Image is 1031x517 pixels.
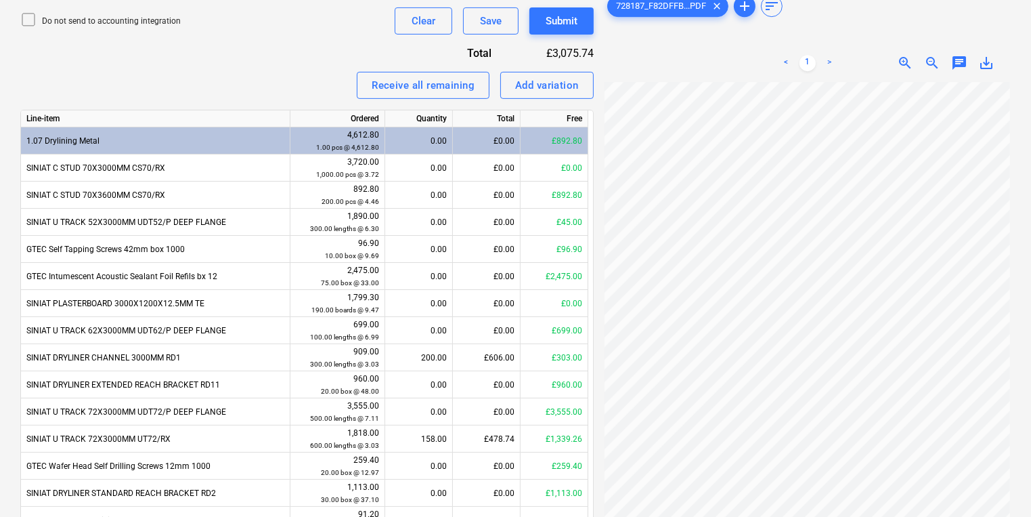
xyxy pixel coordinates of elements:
[821,55,837,71] a: Next page
[412,12,435,30] div: Clear
[546,12,577,30] div: Submit
[521,182,588,209] div: £892.80
[391,317,447,344] div: 0.00
[521,317,588,344] div: £699.00
[296,129,379,154] div: 4,612.80
[21,182,290,209] div: SINIAT C STUD 70X3600MM CS70/RX
[391,127,447,154] div: 0.00
[325,252,379,260] small: 10.00 box @ 9.69
[778,55,794,71] a: Previous page
[310,360,379,368] small: 300.00 lengths @ 3.03
[26,218,226,227] span: SINIAT U TRACK 52X3000MM UDT52/P DEEP FLANGE
[296,183,379,208] div: 892.80
[963,452,1031,517] iframe: Chat Widget
[296,291,379,316] div: 1,799.30
[978,55,994,71] span: save_alt
[521,263,588,290] div: £2,475.00
[529,7,594,35] button: Submit
[296,481,379,506] div: 1,113.00
[453,110,521,127] div: Total
[951,55,967,71] span: chat
[357,72,489,99] button: Receive all remaining
[521,127,588,154] div: £892.80
[391,154,447,182] div: 0.00
[296,400,379,425] div: 3,555.00
[391,236,447,263] div: 0.00
[391,290,447,317] div: 0.00
[897,55,913,71] span: zoom_in
[316,171,379,178] small: 1,000.00 pcs @ 3.72
[296,156,379,181] div: 3,720.00
[453,236,521,263] div: £0.00
[514,45,594,61] div: £3,075.74
[924,55,940,71] span: zoom_out
[453,127,521,154] div: £0.00
[515,77,579,94] div: Add variation
[799,55,816,71] a: Page 1 is your current page
[296,318,379,344] div: 699.00
[21,110,290,127] div: Line-item
[453,209,521,236] div: £0.00
[521,453,588,480] div: £259.40
[521,236,588,263] div: £96.90
[26,136,100,146] span: 1.07 Drylining Metal
[322,198,379,205] small: 200.00 pcs @ 4.46
[463,7,519,35] button: Save
[521,426,588,453] div: £1,339.26
[26,380,220,390] span: SINIAT DRYLINER EXTENDED REACH BRACKET RD11
[453,317,521,344] div: £0.00
[321,388,379,395] small: 20.00 box @ 48.00
[521,209,588,236] div: £45.00
[372,77,475,94] div: Receive all remaining
[296,210,379,235] div: 1,890.00
[310,415,379,422] small: 500.00 lengths @ 7.11
[453,426,521,453] div: £478.74
[453,290,521,317] div: £0.00
[26,245,185,254] span: GTEC Self Tapping Screws 42mm box 1000
[391,371,447,398] div: 0.00
[391,182,447,209] div: 0.00
[310,442,379,449] small: 600.00 lengths @ 3.03
[26,461,211,471] span: GTEC Wafer Head Self Drilling Screws 12mm 1000
[316,144,379,151] small: 1.00 pcs @ 4,612.80
[290,110,385,127] div: Ordered
[42,16,181,27] p: Do not send to accounting integration
[453,453,521,480] div: £0.00
[26,299,204,308] span: SINIAT PLASTERBOARD 3000X1200X12.5MM TE
[26,353,181,363] span: SINIAT DRYLINER CHANNEL 3000MM RD1
[26,434,171,444] span: SINIAT U TRACK 72X3000MM UT72/RX
[385,110,453,127] div: Quantity
[453,480,521,507] div: £0.00
[391,398,447,426] div: 0.00
[21,154,290,182] div: SINIAT C STUD 70X3000MM CS70/RX
[296,454,379,479] div: 259.40
[310,333,379,341] small: 100.00 lengths @ 6.99
[453,371,521,398] div: £0.00
[521,371,588,398] div: £960.00
[521,480,588,507] div: £1,113.00
[296,237,379,262] div: 96.90
[391,426,447,453] div: 158.00
[321,279,379,287] small: 75.00 box @ 33.00
[453,154,521,182] div: £0.00
[418,45,514,61] div: Total
[391,453,447,480] div: 0.00
[296,264,379,289] div: 2,475.00
[296,373,379,398] div: 960.00
[521,344,588,371] div: £303.00
[391,480,447,507] div: 0.00
[453,263,521,290] div: £0.00
[453,182,521,209] div: £0.00
[26,272,217,281] span: GTEC Intumescent Acoustic Sealant Foil Refils bx 12
[391,209,447,236] div: 0.00
[500,72,594,99] button: Add variation
[391,344,447,371] div: 200.00
[321,496,379,503] small: 30.00 box @ 37.10
[521,290,588,317] div: £0.00
[453,344,521,371] div: £606.00
[26,326,226,335] span: SINIAT U TRACK 62X3000MM UDT62/P DEEP FLANGE
[391,263,447,290] div: 0.00
[521,110,588,127] div: Free
[521,398,588,426] div: £3,555.00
